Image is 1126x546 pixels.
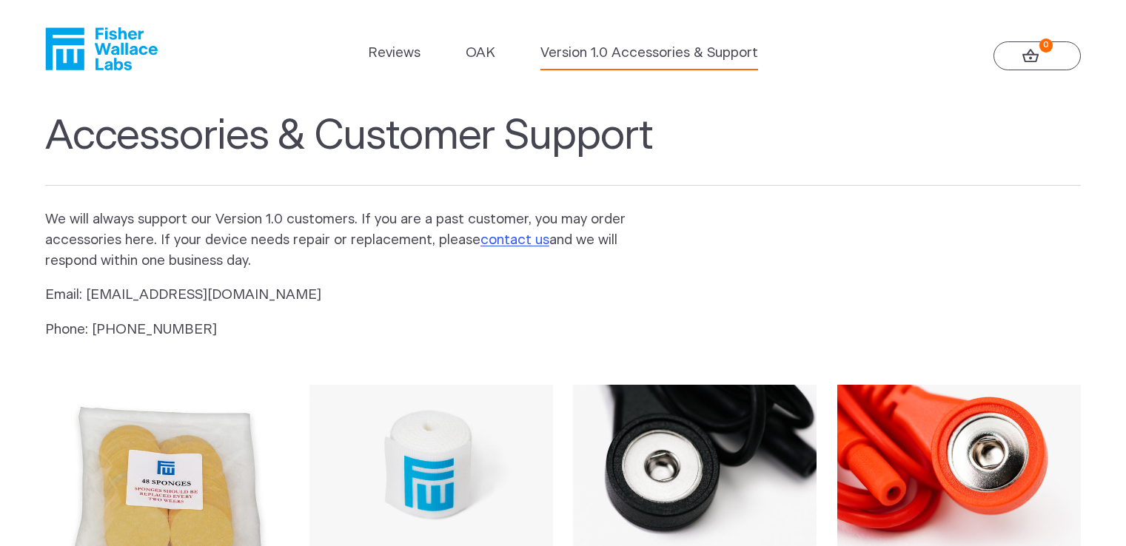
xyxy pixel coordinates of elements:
[45,285,649,306] p: Email: [EMAIL_ADDRESS][DOMAIN_NAME]
[45,27,158,70] a: Fisher Wallace
[480,233,549,247] a: contact us
[45,320,649,340] p: Phone: [PHONE_NUMBER]
[368,43,420,64] a: Reviews
[1039,38,1053,53] strong: 0
[540,43,758,64] a: Version 1.0 Accessories & Support
[466,43,495,64] a: OAK
[993,41,1081,71] a: 0
[45,209,649,272] p: We will always support our Version 1.0 customers. If you are a past customer, you may order acces...
[45,112,1081,186] h1: Accessories & Customer Support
